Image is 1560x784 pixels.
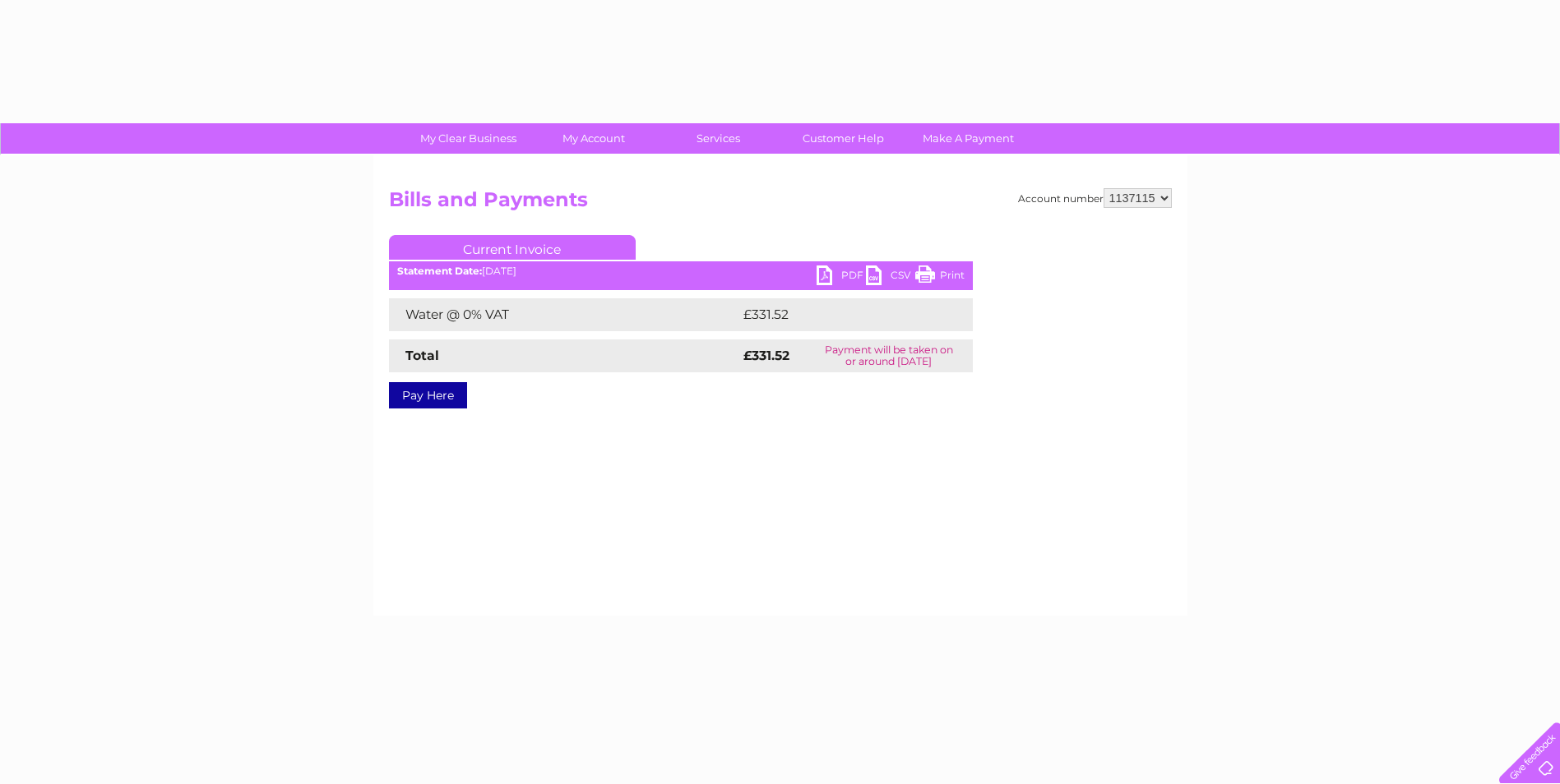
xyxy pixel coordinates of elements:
[400,123,536,154] a: My Clear Business
[650,123,786,154] a: Services
[805,339,972,372] td: Payment will be taken on or around [DATE]
[743,348,789,363] strong: £331.52
[405,348,439,363] strong: Total
[900,123,1036,154] a: Make A Payment
[389,235,636,260] a: Current Invoice
[525,123,661,154] a: My Account
[1018,188,1172,208] div: Account number
[775,123,911,154] a: Customer Help
[817,265,866,289] a: PDF
[397,265,482,277] b: Statement Date:
[389,188,1172,219] h2: Bills and Payments
[915,265,965,289] a: Print
[866,265,915,289] a: CSV
[389,382,467,408] a: Pay Here
[389,298,739,331] td: Water @ 0% VAT
[389,265,973,277] div: [DATE]
[739,298,942,331] td: £331.52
